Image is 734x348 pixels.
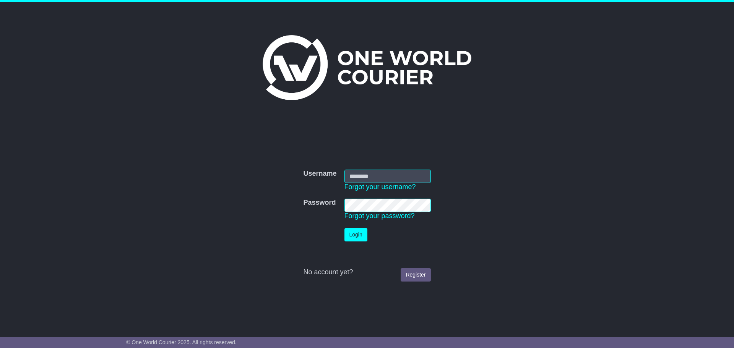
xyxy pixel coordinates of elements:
span: © One World Courier 2025. All rights reserved. [126,339,237,345]
a: Forgot your username? [344,183,416,191]
a: Forgot your password? [344,212,415,220]
label: Password [303,199,336,207]
a: Register [401,268,430,282]
img: One World [263,35,471,100]
div: No account yet? [303,268,430,277]
label: Username [303,170,336,178]
button: Login [344,228,367,241]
